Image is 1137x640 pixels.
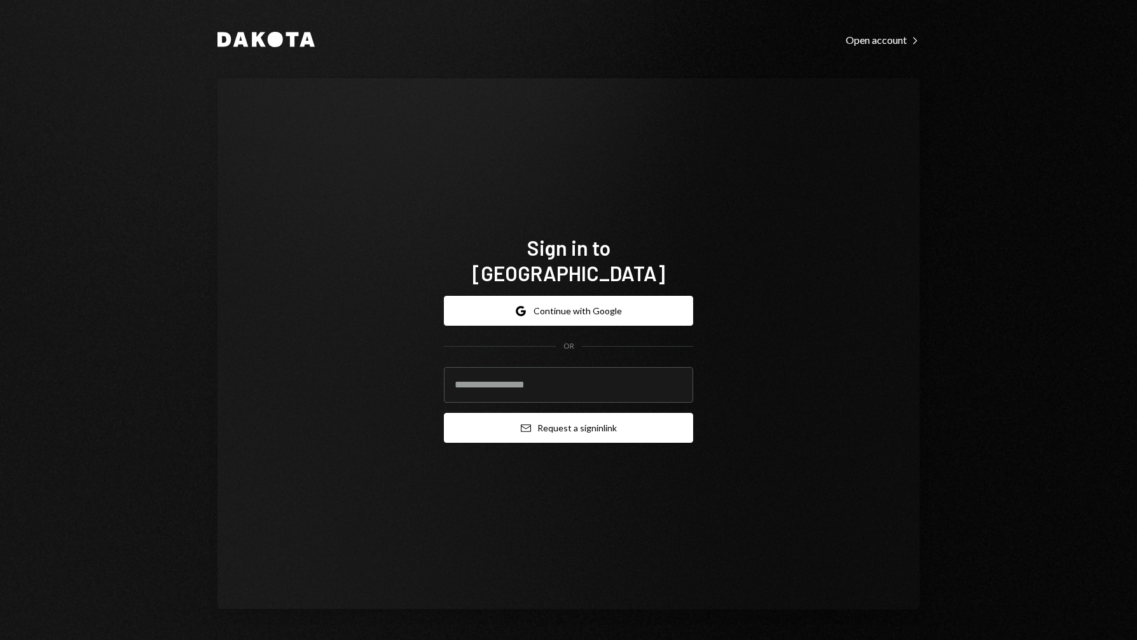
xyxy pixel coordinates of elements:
button: Request a signinlink [444,413,693,443]
div: Open account [846,34,920,46]
button: Continue with Google [444,296,693,326]
h1: Sign in to [GEOGRAPHIC_DATA] [444,235,693,286]
a: Open account [846,32,920,46]
div: OR [563,341,574,352]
